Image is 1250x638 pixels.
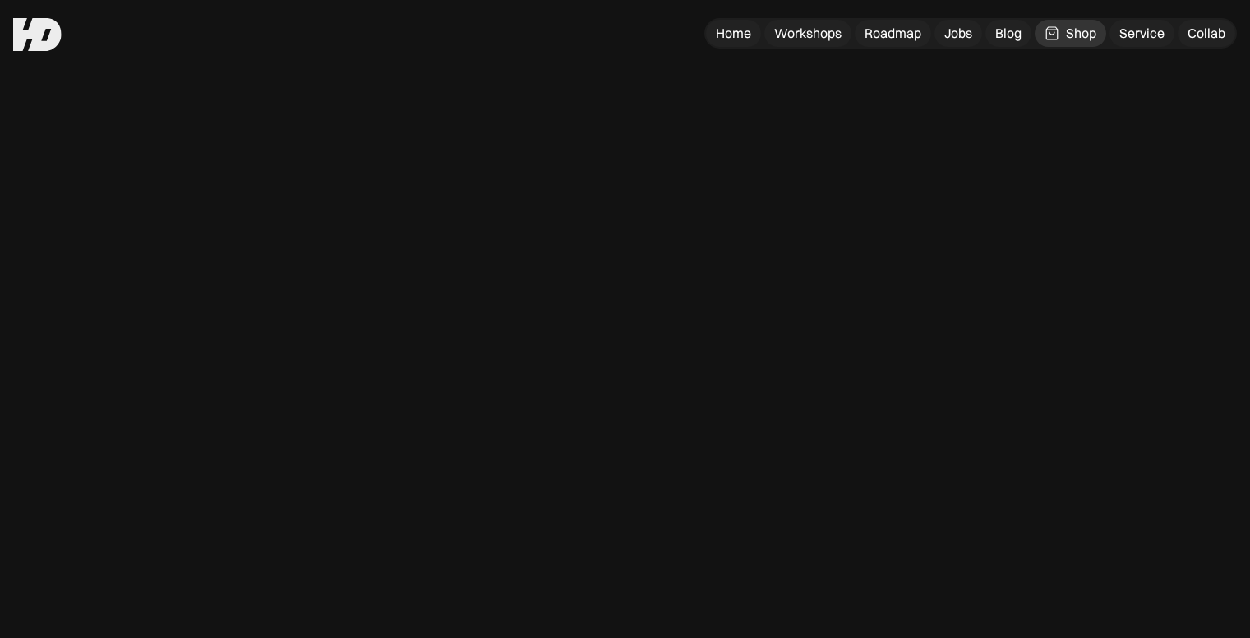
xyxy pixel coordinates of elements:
div: Service [1119,25,1165,42]
div: Collab [1188,25,1225,42]
a: Service [1109,20,1174,47]
a: Collab [1178,20,1235,47]
a: Workshops [764,20,851,47]
div: Home [716,25,751,42]
div: Workshops [774,25,842,42]
div: Jobs [944,25,972,42]
a: Shop [1035,20,1106,47]
div: Roadmap [865,25,921,42]
a: Blog [985,20,1031,47]
div: Shop [1066,25,1096,42]
div: Blog [995,25,1022,42]
a: Jobs [934,20,982,47]
a: Roadmap [855,20,931,47]
a: Home [706,20,761,47]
